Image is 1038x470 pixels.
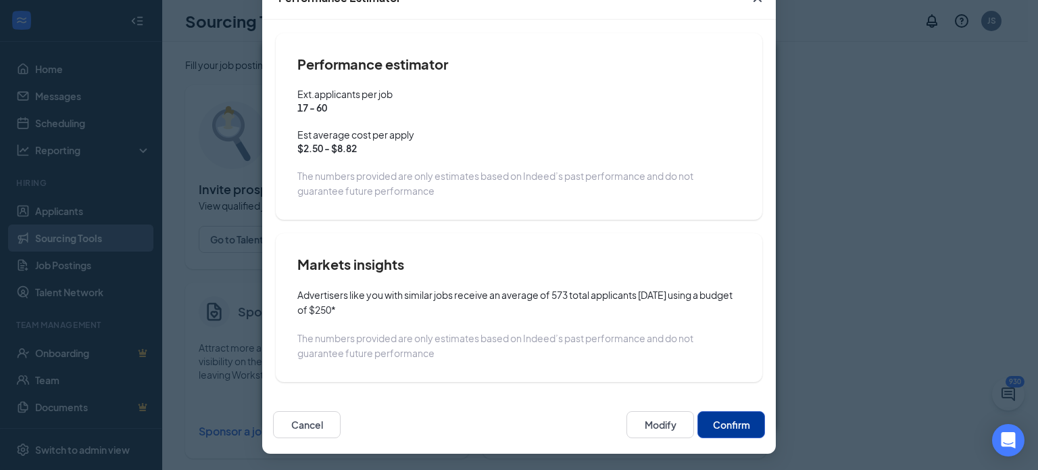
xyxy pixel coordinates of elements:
[297,332,693,359] span: The numbers provided are only estimates based on Indeed’s past performance and do not guarantee f...
[992,424,1024,456] div: Open Intercom Messenger
[626,411,694,438] button: Modify
[297,289,733,316] span: Advertisers like you with similar jobs receive an average of 573 total applicants [DATE] using a ...
[297,55,741,74] h4: Performance estimator
[697,411,765,438] button: Confirm
[297,170,693,197] span: The numbers provided are only estimates based on Indeed’s past performance and do not guarantee f...
[297,101,741,114] span: 17 - 60
[297,87,741,101] span: Ext.applicants per job
[297,128,741,141] span: Est average cost per apply
[297,255,741,274] h4: Markets insights
[297,141,741,155] span: $2.50 - $8.82
[273,411,341,438] button: Cancel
